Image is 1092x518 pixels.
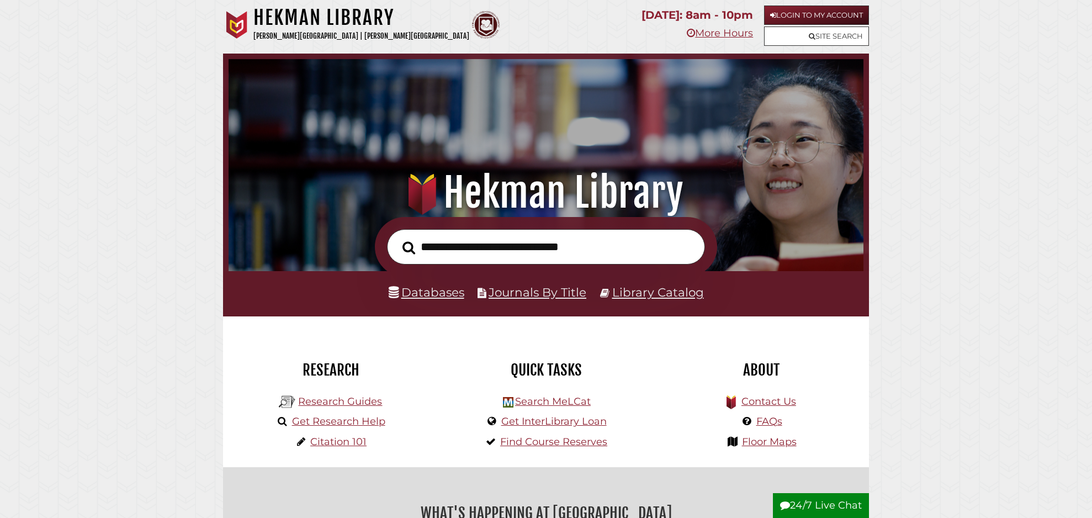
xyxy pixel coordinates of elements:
[489,285,586,299] a: Journals By Title
[741,395,796,408] a: Contact Us
[503,397,513,408] img: Hekman Library Logo
[402,241,415,255] i: Search
[253,6,469,30] h1: Hekman Library
[447,361,645,379] h2: Quick Tasks
[642,6,753,25] p: [DATE]: 8am - 10pm
[231,361,430,379] h2: Research
[245,168,847,217] h1: Hekman Library
[742,436,797,448] a: Floor Maps
[500,436,607,448] a: Find Course Reserves
[279,394,295,410] img: Hekman Library Logo
[223,11,251,39] img: Calvin University
[253,30,469,43] p: [PERSON_NAME][GEOGRAPHIC_DATA] | [PERSON_NAME][GEOGRAPHIC_DATA]
[298,395,382,408] a: Research Guides
[389,285,464,299] a: Databases
[764,27,869,46] a: Site Search
[662,361,861,379] h2: About
[310,436,367,448] a: Citation 101
[397,238,421,258] button: Search
[472,11,500,39] img: Calvin Theological Seminary
[756,415,782,427] a: FAQs
[612,285,704,299] a: Library Catalog
[687,27,753,39] a: More Hours
[292,415,385,427] a: Get Research Help
[515,395,591,408] a: Search MeLCat
[764,6,869,25] a: Login to My Account
[501,415,607,427] a: Get InterLibrary Loan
